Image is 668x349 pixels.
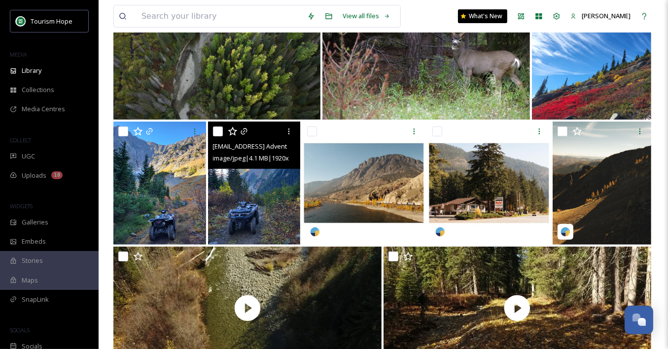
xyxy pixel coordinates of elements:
[51,171,63,179] div: 18
[10,202,33,210] span: WIDGETS
[22,171,46,180] span: Uploads
[10,51,27,58] span: MEDIA
[561,227,570,237] img: snapsea-logo.png
[553,122,651,245] img: marco.firouz-1713843.jpg
[208,122,301,245] img: ext_1749435835.372212_robghunt@live.ca-Mountain Adventure_ATV on dirt path.JPEG
[22,218,48,227] span: Galleries
[22,295,49,304] span: SnapLink
[16,16,26,26] img: logo.png
[113,122,206,245] img: ext_1749435835.722011_robghunt@live.ca-Mountain Adventure_ATV on dirt path through valley.JPEG
[22,85,54,95] span: Collections
[31,17,72,26] span: Tourism Hope
[137,5,302,27] input: Search your library
[338,6,395,26] a: View all files
[458,9,507,23] a: What's New
[213,153,303,162] span: image/jpeg | 4.1 MB | 1920 x 2560
[302,122,425,245] img: rivirsawyer-18115147207080558.jpeg
[22,237,46,246] span: Embeds
[22,152,35,161] span: UGC
[22,104,65,114] span: Media Centres
[310,227,320,237] img: snapsea-logo.png
[10,326,30,334] span: SOCIALS
[582,11,631,20] span: [PERSON_NAME]
[10,136,31,144] span: COLLECT
[625,306,653,334] button: Open Chat
[565,6,635,26] a: [PERSON_NAME]
[22,256,43,265] span: Stories
[213,141,363,151] span: [EMAIL_ADDRESS] Adventure_ATV on dirt path.JPEG
[427,122,551,245] img: rivirsawyer-17871968923868314.jpeg
[22,66,41,75] span: Library
[435,227,445,237] img: snapsea-logo.png
[22,276,38,285] span: Maps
